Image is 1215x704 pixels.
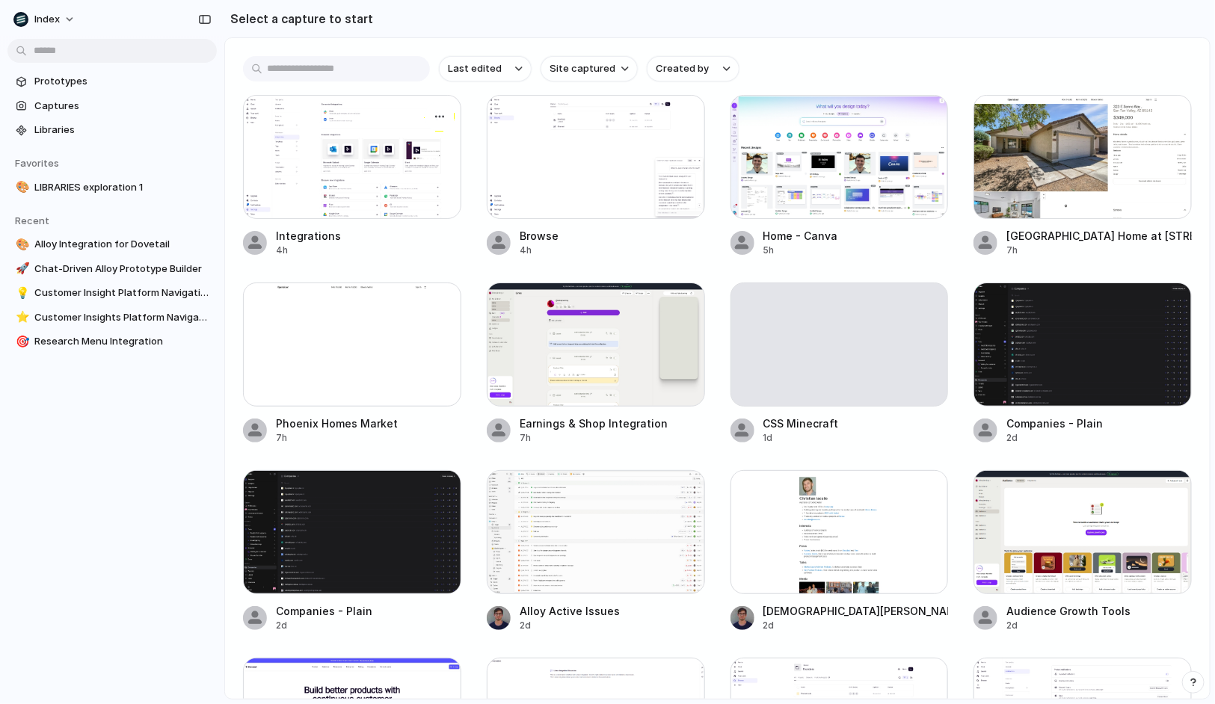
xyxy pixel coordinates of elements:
[763,619,949,632] div: 2d
[16,333,26,351] div: 🎯
[1006,244,1192,257] div: 7h
[647,56,739,81] button: Created by
[520,603,620,619] div: Alloy Active Issues
[520,619,620,632] div: 2d
[7,176,217,199] a: 🎨LIBRARIES exploration 1
[520,431,668,445] div: 7h
[1006,228,1192,244] div: [GEOGRAPHIC_DATA] Home at [STREET_ADDRESS]
[763,431,839,445] div: 1d
[520,228,559,244] div: Browse
[550,61,615,76] span: Site captured
[13,262,28,277] button: 🚀
[7,119,217,141] a: Libraries
[7,95,217,117] a: Captures
[16,236,26,253] div: 🎨
[763,416,839,431] div: CSS Minecraft
[13,310,28,325] button: ⭐
[7,70,217,93] a: Prototypes
[656,61,709,76] span: Created by
[34,180,211,195] span: LIBRARIES exploration 1
[34,285,211,300] span: Customer Insight Platform Navigation Revamp
[34,123,211,138] span: Libraries
[276,228,341,244] div: Integrations
[7,306,217,329] a: ⭐Customer Insights Platform Navigation Revamp
[448,61,502,76] span: Last edited
[34,99,211,114] span: Captures
[34,334,211,349] span: Research Menu Integration
[34,310,211,325] span: Customer Insights Platform Navigation Revamp
[1006,431,1103,445] div: 2d
[276,416,398,431] div: Phoenix Homes Market
[763,603,949,619] div: [DEMOGRAPHIC_DATA][PERSON_NAME] Interests
[520,416,668,431] div: Earnings & Shop Integration
[541,56,638,81] button: Site captured
[1006,603,1131,619] div: Audience Growth Tools
[15,157,59,169] span: Favorites
[1006,416,1103,431] div: Companies - Plain
[13,334,28,349] button: 🎯
[16,179,26,196] div: 🎨
[15,214,49,226] span: Recent
[13,285,28,300] button: 💡
[34,12,60,27] span: Index
[34,74,211,89] span: Prototypes
[7,330,217,353] a: 🎯Research Menu Integration
[7,258,217,280] a: 🚀Chat-Driven Alloy Prototype Builder
[224,10,373,28] h2: Select a capture to start
[16,309,26,326] div: ⭐
[1006,619,1131,632] div: 2d
[13,180,28,195] button: 🎨
[13,237,28,252] button: 🎨
[276,431,398,445] div: 7h
[16,260,26,277] div: 🚀
[7,282,217,304] a: 💡Customer Insight Platform Navigation Revamp
[763,228,838,244] div: Home - Canva
[16,285,26,302] div: 💡
[439,56,532,81] button: Last edited
[520,244,559,257] div: 4h
[763,244,838,257] div: 5h
[276,603,372,619] div: Companies - Plain
[276,244,341,257] div: 4h
[34,237,211,252] span: Alloy Integration for Dovetail
[7,233,217,256] a: 🎨Alloy Integration for Dovetail
[7,7,83,31] button: Index
[34,262,211,277] span: Chat-Driven Alloy Prototype Builder
[276,619,372,632] div: 2d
